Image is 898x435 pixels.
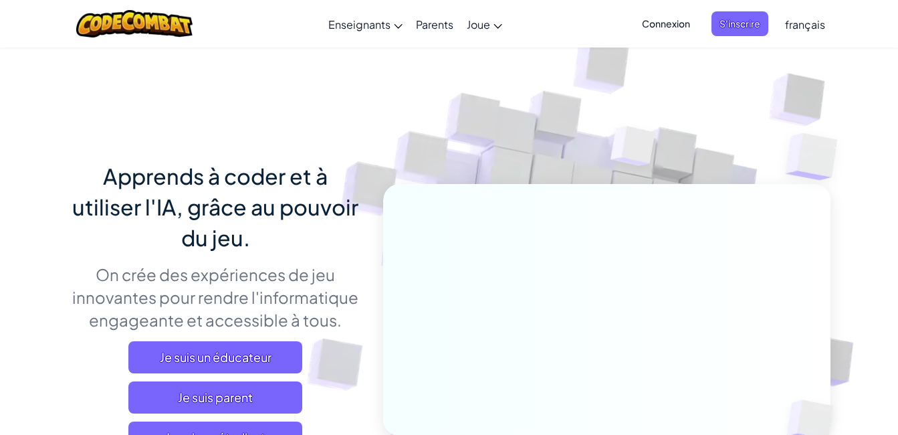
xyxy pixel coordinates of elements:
span: Joue [467,17,490,31]
a: Je suis parent [128,381,302,414]
button: S'inscrire [711,11,768,36]
a: Enseignants [322,6,409,42]
span: Enseignants [328,17,390,31]
a: Joue [460,6,509,42]
img: CodeCombat logo [76,10,193,37]
a: Parents [409,6,460,42]
a: français [778,6,832,42]
img: Overlap cubes [759,100,875,213]
a: Je suis un éducateur [128,341,302,373]
button: Connexion [634,11,698,36]
p: On crée des expériences de jeu innovantes pour rendre l'informatique engageante et accessible à t... [68,263,363,331]
span: Apprends à coder et à utiliser l'IA, grâce au pouvoir du jeu. [72,163,358,251]
span: français [785,17,825,31]
img: Overlap cubes [585,100,681,199]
